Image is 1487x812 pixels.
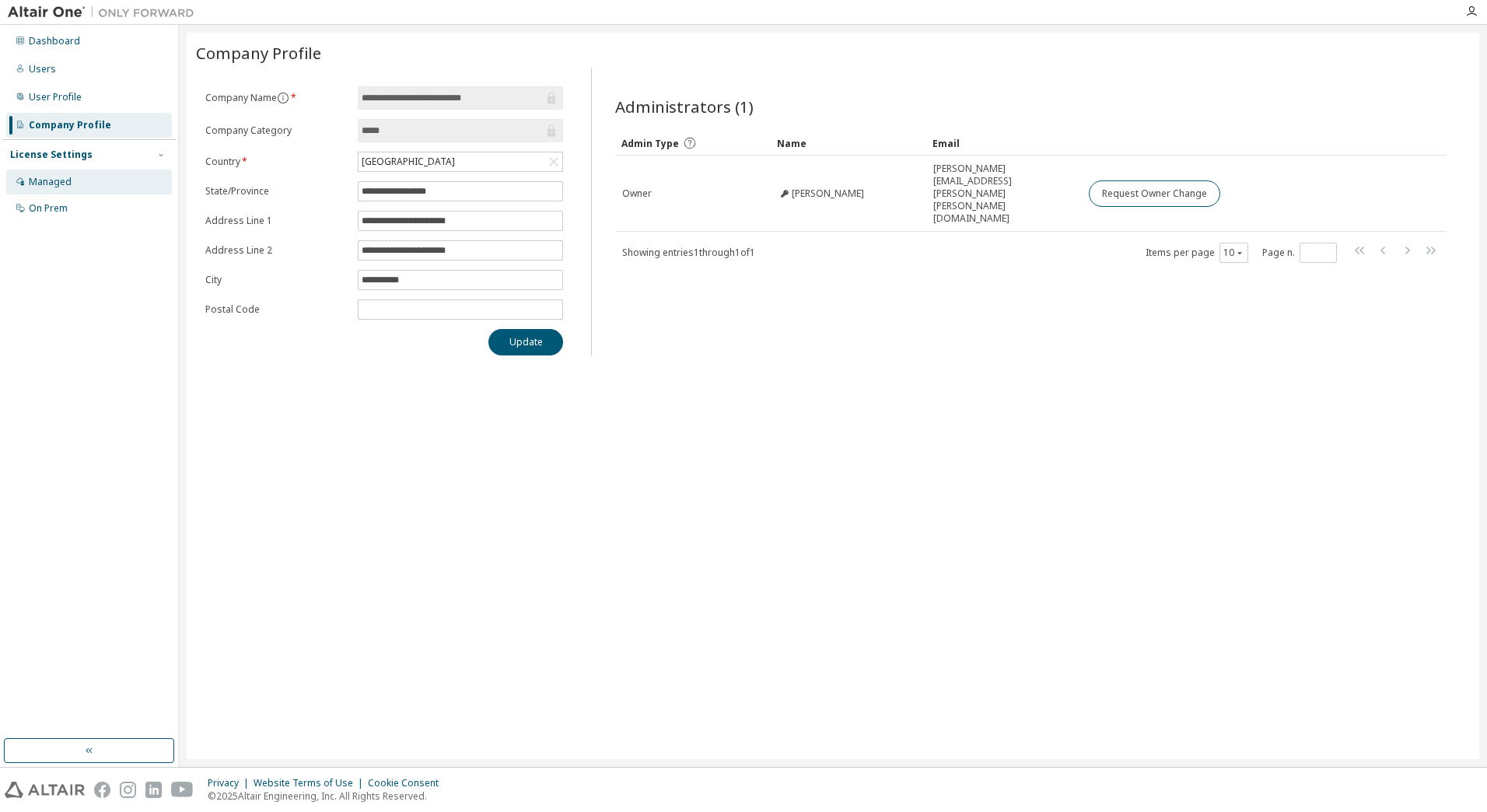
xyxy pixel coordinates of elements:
button: 10 [1223,247,1244,259]
button: Update [488,329,563,355]
div: Users [29,63,56,75]
button: Request Owner Change [1089,180,1220,207]
label: City [205,274,348,286]
span: Items per page [1146,243,1248,263]
div: Website Terms of Use [254,777,368,789]
span: Page n. [1262,243,1337,263]
label: State/Province [205,185,348,198]
img: altair_logo.svg [5,782,85,798]
div: User Profile [29,91,82,103]
div: [GEOGRAPHIC_DATA] [359,153,457,170]
img: linkedin.svg [145,782,162,798]
label: Country [205,156,348,168]
div: Name [777,131,920,156]
img: youtube.svg [171,782,194,798]
img: Altair One [8,5,202,20]
div: License Settings [10,149,93,161]
div: [GEOGRAPHIC_DATA] [359,152,562,171]
div: Privacy [208,777,254,789]
img: instagram.svg [120,782,136,798]
div: Cookie Consent [368,777,448,789]
span: Administrators (1) [615,96,754,117]
div: On Prem [29,202,68,215]
span: Showing entries 1 through 1 of 1 [622,246,755,259]
span: Owner [622,187,652,200]
div: Dashboard [29,35,80,47]
div: Managed [29,176,72,188]
span: [PERSON_NAME] [792,187,864,200]
span: Company Profile [196,42,321,64]
label: Postal Code [205,303,348,316]
img: facebook.svg [94,782,110,798]
label: Company Name [205,92,348,104]
span: [PERSON_NAME][EMAIL_ADDRESS][PERSON_NAME][PERSON_NAME][DOMAIN_NAME] [933,163,1075,225]
span: Admin Type [621,137,679,150]
button: information [277,92,289,104]
p: © 2025 Altair Engineering, Inc. All Rights Reserved. [208,789,448,803]
label: Company Category [205,124,348,137]
div: Company Profile [29,119,111,131]
label: Address Line 1 [205,215,348,227]
div: Email [932,131,1076,156]
label: Address Line 2 [205,244,348,257]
